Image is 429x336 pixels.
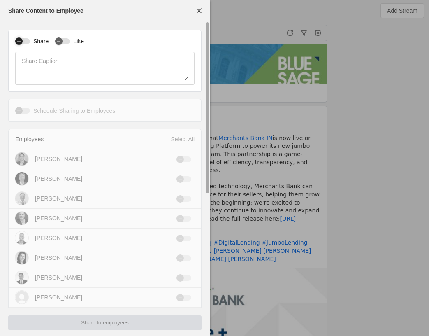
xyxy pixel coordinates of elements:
img: unknown-user-light.svg [15,291,28,304]
div: [PERSON_NAME] [35,273,82,282]
span: Employees [15,136,44,142]
img: cache [15,152,28,166]
label: Schedule Sharing to Employees [30,107,115,115]
mat-label: Share Caption [22,56,59,66]
img: cache [15,231,28,245]
div: [PERSON_NAME] [35,293,82,301]
label: Like [70,37,84,45]
div: [PERSON_NAME] [35,214,82,222]
label: Share [30,37,49,45]
img: cache [15,172,28,185]
img: cache [15,271,28,284]
img: cache [15,251,28,264]
div: [PERSON_NAME] [35,254,82,262]
img: cache [15,212,28,225]
div: Share Content to Employee [8,7,83,15]
img: cache [15,192,28,205]
div: Select All [171,135,195,143]
div: [PERSON_NAME] [35,175,82,183]
div: [PERSON_NAME] [35,155,82,163]
div: [PERSON_NAME] [35,194,82,203]
div: [PERSON_NAME] [35,234,82,242]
